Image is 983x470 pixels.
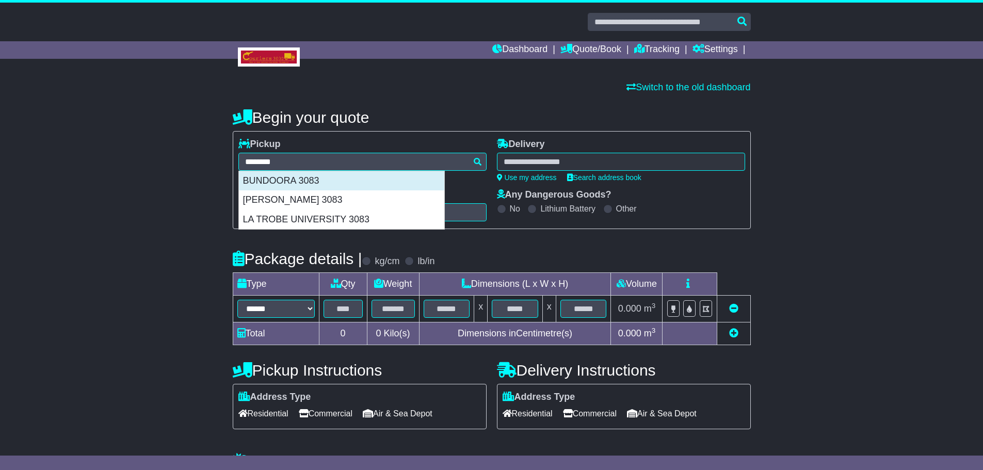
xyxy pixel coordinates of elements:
[563,406,617,422] span: Commercial
[417,256,434,267] label: lb/in
[626,82,750,92] a: Switch to the old dashboard
[319,322,367,345] td: 0
[497,189,611,201] label: Any Dangerous Goods?
[363,406,432,422] span: Air & Sea Depot
[618,303,641,314] span: 0.000
[319,273,367,296] td: Qty
[497,139,545,150] label: Delivery
[233,452,751,469] h4: Warranty & Insurance
[503,406,553,422] span: Residential
[627,406,697,422] span: Air & Sea Depot
[497,362,751,379] h4: Delivery Instructions
[299,406,352,422] span: Commercial
[652,302,656,310] sup: 3
[634,41,680,59] a: Tracking
[618,328,641,338] span: 0.000
[474,296,488,322] td: x
[233,250,362,267] h4: Package details |
[497,173,557,182] a: Use my address
[567,173,641,182] a: Search address book
[492,41,547,59] a: Dashboard
[238,139,281,150] label: Pickup
[376,328,381,338] span: 0
[367,322,419,345] td: Kilo(s)
[644,303,656,314] span: m
[239,190,444,210] div: [PERSON_NAME] 3083
[375,256,399,267] label: kg/cm
[238,153,487,171] typeahead: Please provide city
[510,204,520,214] label: No
[692,41,738,59] a: Settings
[560,41,621,59] a: Quote/Book
[611,273,663,296] td: Volume
[239,210,444,230] div: LA TROBE UNIVERSITY 3083
[616,204,637,214] label: Other
[233,362,487,379] h4: Pickup Instructions
[239,171,444,191] div: BUNDOORA 3083
[367,273,419,296] td: Weight
[238,406,288,422] span: Residential
[233,322,319,345] td: Total
[542,296,556,322] td: x
[729,328,738,338] a: Add new item
[503,392,575,403] label: Address Type
[540,204,595,214] label: Lithium Battery
[233,273,319,296] td: Type
[419,273,611,296] td: Dimensions (L x W x H)
[729,303,738,314] a: Remove this item
[238,392,311,403] label: Address Type
[233,109,751,126] h4: Begin your quote
[652,327,656,334] sup: 3
[644,328,656,338] span: m
[419,322,611,345] td: Dimensions in Centimetre(s)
